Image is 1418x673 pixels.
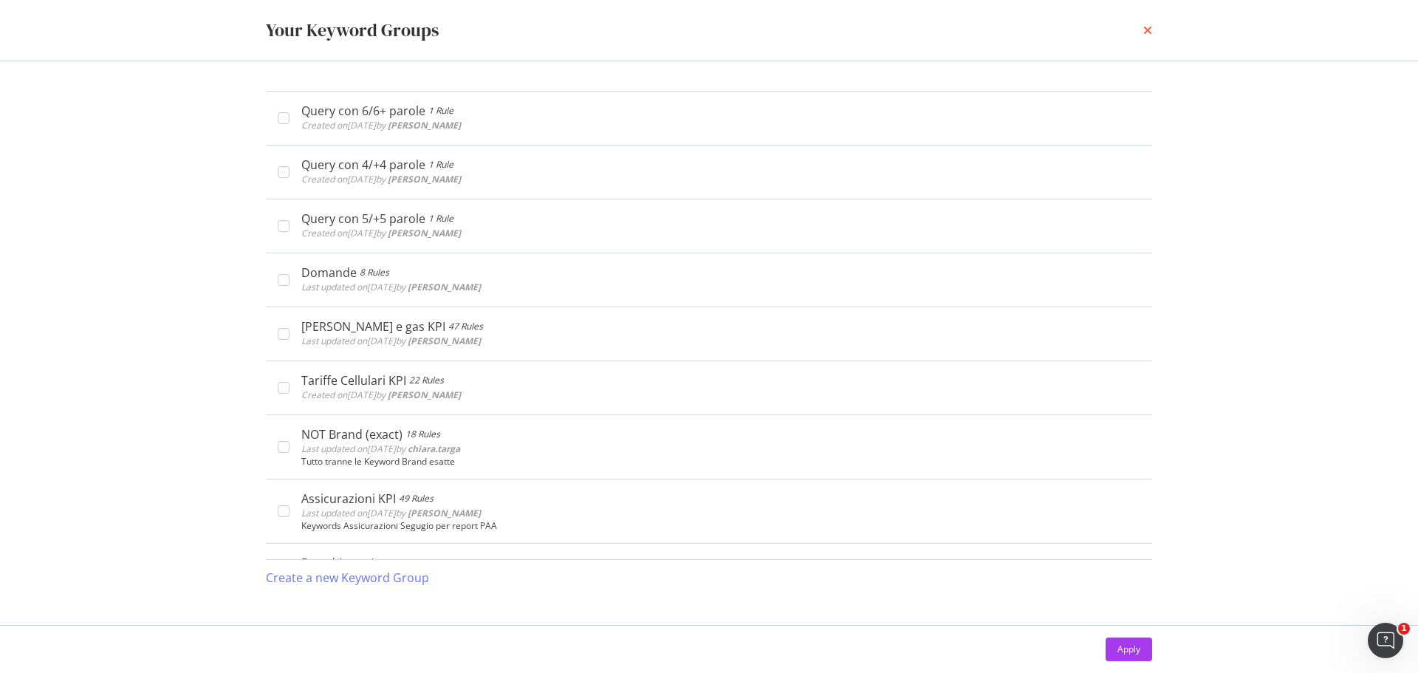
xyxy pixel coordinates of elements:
[378,556,413,570] div: 17 Rules
[301,227,461,239] span: Created on [DATE] by
[399,491,434,506] div: 49 Rules
[1143,18,1152,43] div: times
[388,119,461,131] b: [PERSON_NAME]
[301,373,406,388] div: Tariffe Cellulari KPI
[360,265,389,280] div: 8 Rules
[301,457,1140,467] div: Tutto tranne le Keyword Brand esatte
[301,443,460,455] span: Last updated on [DATE] by
[428,211,453,226] div: 1 Rule
[301,211,425,226] div: Query con 5/+5 parole
[301,335,481,347] span: Last updated on [DATE] by
[408,443,460,455] b: chiara.targa
[301,281,481,293] span: Last updated on [DATE] by
[1368,623,1403,658] iframe: Intercom live chat
[1106,638,1152,661] button: Apply
[408,335,481,347] b: [PERSON_NAME]
[388,389,461,401] b: [PERSON_NAME]
[301,491,396,506] div: Assicurazioni KPI
[301,157,425,172] div: Query con 4/+4 parole
[388,173,461,185] b: [PERSON_NAME]
[301,521,1140,531] div: Keywords Assicurazioni Segugio per report PAA
[428,157,453,172] div: 1 Rule
[266,560,429,595] button: Create a new Keyword Group
[301,556,375,570] div: Brand (exact)
[301,103,425,118] div: Query con 6/6+ parole
[301,427,403,442] div: NOT Brand (exact)
[428,103,453,118] div: 1 Rule
[388,227,461,239] b: [PERSON_NAME]
[301,265,357,280] div: Domande
[266,18,439,43] div: Your Keyword Groups
[405,427,440,442] div: 18 Rules
[301,507,481,519] span: Last updated on [DATE] by
[301,389,461,401] span: Created on [DATE] by
[266,570,429,587] div: Create a new Keyword Group
[409,373,444,388] div: 22 Rules
[408,507,481,519] b: [PERSON_NAME]
[448,319,483,334] div: 47 Rules
[1398,623,1410,635] span: 1
[301,119,461,131] span: Created on [DATE] by
[408,281,481,293] b: [PERSON_NAME]
[1117,643,1140,655] div: Apply
[301,319,445,334] div: [PERSON_NAME] e gas KPI
[301,173,461,185] span: Created on [DATE] by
